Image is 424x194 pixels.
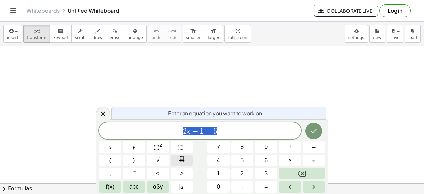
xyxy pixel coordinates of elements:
span: erase [109,35,120,40]
span: settings [348,35,364,40]
button: Done [305,123,322,139]
span: > [180,169,184,178]
span: smaller [186,35,201,40]
span: 1 [217,169,220,178]
button: Squared [147,141,169,153]
span: a [179,182,185,191]
span: save [390,35,399,40]
button: Fraction [171,155,193,166]
span: ⬚ [154,144,159,150]
button: Functions [99,181,121,193]
span: – [312,143,315,152]
span: , [109,169,111,178]
span: new [373,35,381,40]
span: Collaborate Live [319,8,372,14]
button: Plus [279,141,301,153]
button: save [387,25,403,43]
span: 4 [217,156,220,165]
button: Less than [147,168,169,179]
span: ⬚ [131,169,137,178]
button: new [369,25,385,43]
button: Square root [147,155,169,166]
sup: 2 [159,143,162,148]
span: 5 [213,127,217,135]
i: keyboard [57,27,64,35]
span: x [109,143,112,152]
span: 8 [240,143,244,152]
span: load [408,35,417,40]
a: Whiteboards [26,7,60,14]
span: | [179,183,181,190]
span: 2 [240,169,244,178]
span: scrub [75,35,86,40]
span: αβγ [153,182,163,191]
span: abc [129,182,139,191]
button: fullscreen [224,25,251,43]
button: Log in [379,4,411,17]
var: x [187,127,190,135]
button: 1 [207,168,230,179]
button: erase [106,25,124,43]
button: 8 [231,141,253,153]
span: ( [109,156,111,165]
button: 5 [231,155,253,166]
span: 1 [200,127,204,135]
button: format_sizelarger [204,25,223,43]
button: Backspace [279,168,325,179]
span: transform [27,35,46,40]
button: x [99,141,121,153]
span: < [156,169,160,178]
button: Superscript [171,141,193,153]
button: 0 [207,181,230,193]
span: √ [156,156,160,165]
button: Greek alphabet [147,181,169,193]
span: 0 [217,182,220,191]
span: insert [7,35,18,40]
span: larger [208,35,219,40]
span: = [264,182,268,191]
span: 7 [217,143,220,152]
i: format_size [190,27,196,35]
button: scrub [71,25,89,43]
span: y [133,143,135,152]
button: draw [89,25,106,43]
span: keypad [53,35,68,40]
span: 3 [264,169,268,178]
button: keyboardkeypad [50,25,72,43]
i: redo [170,27,176,35]
i: undo [153,27,160,35]
button: 6 [255,155,277,166]
button: undoundo [148,25,165,43]
button: 2 [231,168,253,179]
span: draw [93,35,103,40]
span: fullscreen [228,35,247,40]
button: Right arrow [303,181,325,193]
span: ⬚ [178,144,184,150]
button: settings [345,25,368,43]
span: | [183,183,185,190]
sup: n [184,143,186,148]
button: Placeholder [123,168,145,179]
span: . [241,182,243,191]
button: Times [279,155,301,166]
span: Enter an equation you want to work on. [168,109,264,117]
button: format_sizesmaller [183,25,204,43]
button: Absolute value [171,181,193,193]
button: 9 [255,141,277,153]
button: 7 [207,141,230,153]
span: ÷ [312,156,316,165]
span: × [288,156,292,165]
span: + [288,143,292,152]
button: arrange [124,25,147,43]
button: insert [3,25,22,43]
button: Minus [303,141,325,153]
button: load [405,25,421,43]
button: Divide [303,155,325,166]
button: , [99,168,121,179]
button: transform [23,25,50,43]
button: redoredo [165,25,181,43]
span: 6 [264,156,268,165]
button: Collaborate Live [314,5,378,17]
span: f(x) [106,182,115,191]
button: Left arrow [279,181,301,193]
